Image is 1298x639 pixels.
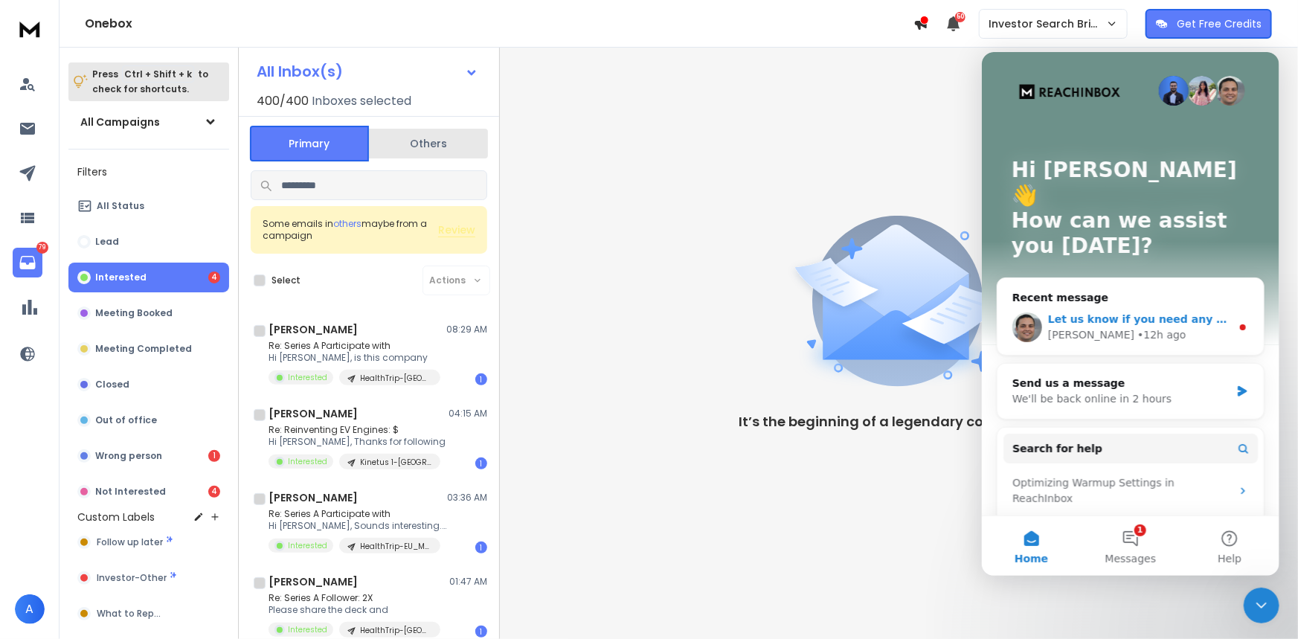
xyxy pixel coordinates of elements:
[288,624,327,635] p: Interested
[257,64,343,79] h1: All Inbox(s)
[15,594,45,624] button: A
[360,625,431,636] p: HealthTrip-[GEOGRAPHIC_DATA]
[92,67,208,97] p: Press to check for shortcuts.
[30,339,248,355] div: We'll be back online in 2 hours
[95,486,166,498] p: Not Interested
[155,275,204,291] div: • 12h ago
[68,405,229,435] button: Out of office
[369,127,488,160] button: Others
[236,501,260,512] span: Help
[68,334,229,364] button: Meeting Completed
[199,464,298,524] button: Help
[739,411,1059,432] p: It’s the beginning of a legendary conversation
[85,15,913,33] h1: Onebox
[95,379,129,391] p: Closed
[68,191,229,221] button: All Status
[269,406,358,421] h1: [PERSON_NAME]
[68,599,229,629] button: What to Reply
[475,542,487,553] div: 1
[33,501,66,512] span: Home
[475,626,487,638] div: 1
[15,311,283,367] div: Send us a messageWe'll be back online in 2 hours
[360,541,431,552] p: HealthTrip-EU_MENA_Afr 3
[269,592,440,604] p: Re: Series A Follower: 2X
[269,340,440,352] p: Re: Series A Participate with
[68,441,229,471] button: Wrong person1
[438,222,475,237] button: Review
[272,274,301,286] label: Select
[30,423,249,455] div: Optimizing Warmup Settings in ReachInbox
[475,373,487,385] div: 1
[97,572,167,584] span: Investor-Other
[97,200,144,212] p: All Status
[955,12,966,22] span: 50
[250,126,369,161] button: Primary
[68,298,229,328] button: Meeting Booked
[360,373,431,384] p: HealthTrip-[GEOGRAPHIC_DATA]
[333,217,362,230] span: others
[95,272,147,283] p: Interested
[475,457,487,469] div: 1
[208,450,220,462] div: 1
[68,477,229,507] button: Not Interested4
[22,417,276,460] div: Optimizing Warmup Settings in ReachInbox
[288,540,327,551] p: Interested
[269,424,446,436] p: Re: Reinventing EV Engines: $
[22,382,276,411] button: Search for help
[245,57,490,86] button: All Inbox(s)
[68,107,229,137] button: All Campaigns
[95,450,162,462] p: Wrong person
[449,576,487,588] p: 01:47 AM
[30,389,121,405] span: Search for help
[1244,588,1279,623] iframe: Intercom live chat
[123,501,175,512] span: Messages
[208,486,220,498] div: 4
[360,457,431,468] p: Kinetus 1-[GEOGRAPHIC_DATA]
[36,242,48,254] p: 79
[269,520,447,532] p: Hi [PERSON_NAME], Sounds interesting. Please
[288,456,327,467] p: Interested
[269,604,440,616] p: Please share the deck and
[95,414,157,426] p: Out of office
[68,563,229,593] button: Investor-Other
[95,236,119,248] p: Lead
[269,574,358,589] h1: [PERSON_NAME]
[97,608,161,620] span: What to Reply
[80,115,160,129] h1: All Campaigns
[312,92,411,110] h3: Inboxes selected
[68,370,229,399] button: Closed
[447,492,487,504] p: 03:36 AM
[95,343,192,355] p: Meeting Completed
[68,161,229,182] h3: Filters
[68,227,229,257] button: Lead
[68,263,229,292] button: Interested4
[269,508,447,520] p: Re: Series A Participate with
[13,248,42,277] a: 79
[269,436,446,448] p: Hi [PERSON_NAME], Thanks for following
[1177,16,1262,31] p: Get Free Credits
[99,464,198,524] button: Messages
[446,324,487,335] p: 08:29 AM
[15,15,45,42] img: logo
[257,92,309,110] span: 400 / 400
[269,352,440,364] p: Hi [PERSON_NAME], is this company
[269,322,358,337] h1: [PERSON_NAME]
[982,52,1279,576] iframe: Intercom live chat
[288,372,327,383] p: Interested
[1146,9,1272,39] button: Get Free Credits
[208,272,220,283] div: 4
[97,536,163,548] span: Follow up later
[263,218,438,242] div: Some emails in maybe from a campaign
